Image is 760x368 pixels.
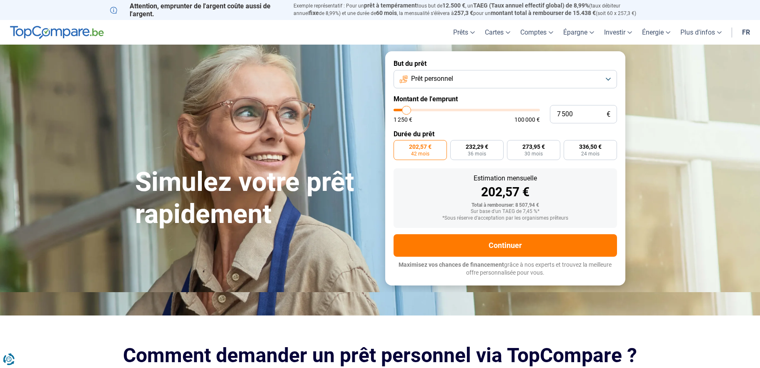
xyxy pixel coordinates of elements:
[135,166,375,230] h1: Simulez votre prêt rapidement
[522,144,545,150] span: 273,95 €
[394,70,617,88] button: Prêt personnel
[394,95,617,103] label: Montant de l'emprunt
[466,144,488,150] span: 232,29 €
[454,10,473,16] span: 257,3 €
[579,144,602,150] span: 336,50 €
[411,74,453,83] span: Prêt personnel
[637,20,675,45] a: Énergie
[675,20,727,45] a: Plus d'infos
[411,151,429,156] span: 42 mois
[491,10,596,16] span: montant total à rembourser de 15.438 €
[448,20,480,45] a: Prêts
[399,261,504,268] span: Maximisez vos chances de financement
[394,117,412,123] span: 1 250 €
[442,2,465,9] span: 12.500 €
[607,111,610,118] span: €
[309,10,319,16] span: fixe
[394,130,617,138] label: Durée du prêt
[376,10,397,16] span: 60 mois
[480,20,515,45] a: Cartes
[394,234,617,257] button: Continuer
[558,20,599,45] a: Épargne
[581,151,599,156] span: 24 mois
[400,215,610,221] div: *Sous réserve d'acceptation par les organismes prêteurs
[468,151,486,156] span: 36 mois
[400,175,610,182] div: Estimation mensuelle
[473,2,589,9] span: TAEG (Taux annuel effectif global) de 8,99%
[514,117,540,123] span: 100 000 €
[110,2,283,18] p: Attention, emprunter de l'argent coûte aussi de l'argent.
[394,60,617,68] label: But du prêt
[364,2,417,9] span: prêt à tempérament
[10,26,104,39] img: TopCompare
[400,203,610,208] div: Total à rembourser: 8 507,94 €
[400,186,610,198] div: 202,57 €
[524,151,543,156] span: 30 mois
[409,144,431,150] span: 202,57 €
[293,2,650,17] p: Exemple représentatif : Pour un tous but de , un (taux débiteur annuel de 8,99%) et une durée de ...
[515,20,558,45] a: Comptes
[737,20,755,45] a: fr
[599,20,637,45] a: Investir
[110,344,650,367] h2: Comment demander un prêt personnel via TopCompare ?
[394,261,617,277] p: grâce à nos experts et trouvez la meilleure offre personnalisée pour vous.
[400,209,610,215] div: Sur base d'un TAEG de 7,45 %*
